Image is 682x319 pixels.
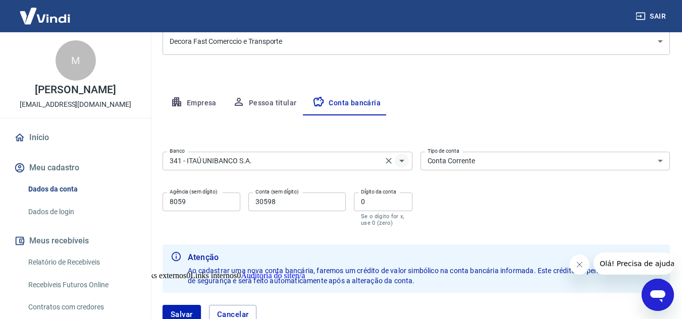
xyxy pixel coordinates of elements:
span: Olá! Precisa de ajuda? [6,7,85,15]
iframe: Fechar mensagem [569,254,590,275]
span: Ao cadastrar uma nova conta bancária, faremos um crédito de valor simbólico na conta bancária inf... [188,267,661,285]
button: Pessoa titular [225,91,305,115]
div: M [56,40,96,81]
button: Abrir [395,154,409,168]
label: Agência (sem dígito) [170,188,218,196]
div: Decora Fast Comerccio e Transporte [163,28,670,55]
label: Conta (sem dígito) [255,188,299,196]
a: Início [12,126,139,149]
button: Conta bancária [304,91,389,115]
button: Empresa [163,91,225,115]
button: Clear [382,154,396,168]
iframe: Mensagem da empresa [594,252,674,275]
button: Sair [634,7,670,26]
span: Links internos [190,271,237,280]
iframe: Botão para abrir a janela de mensagens [642,279,674,311]
a: Dados de login [24,202,139,222]
span: 0 [237,271,241,280]
img: Vindi [12,1,78,31]
label: Dígito da conta [361,188,396,196]
p: Se o dígito for x, use 0 (zero) [361,213,405,226]
a: Recebíveis Futuros Online [24,275,139,295]
a: Dados da conta [24,179,139,200]
a: Auditoria do siten/a [241,271,305,280]
a: Contratos com credores [24,297,139,317]
span: n/a [295,271,305,280]
p: [EMAIL_ADDRESS][DOMAIN_NAME] [20,99,131,110]
label: Banco [170,147,185,155]
button: Meus recebíveis [12,230,139,252]
a: Relatório de Recebíveis [24,252,139,273]
p: [PERSON_NAME] [35,85,116,95]
span: Links externos [139,271,187,280]
span: 0 [186,271,190,280]
button: Meu cadastro [12,157,139,179]
span: Auditoria do site [241,271,295,280]
b: Atenção [188,251,662,264]
label: Tipo de conta [428,147,459,155]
